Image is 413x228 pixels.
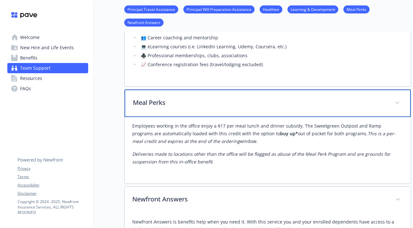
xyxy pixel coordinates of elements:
a: Principal Travel Assistance [124,6,178,12]
span: Team Support [20,63,50,73]
a: Resources [7,73,88,83]
span: FAQs [20,83,31,94]
li: 💻 eLearning courses (i.e. LinkedIn Learning, Udemy, Coursera, etc.) [139,43,403,51]
span: New Hire and Life Events [20,43,74,53]
a: Newfront Answers [124,19,164,25]
p: Meal Perks [133,98,387,107]
li: 👥 Career coaching and mentorship [139,34,403,42]
a: Team Support [7,63,88,73]
div: Meal Perks [125,117,411,184]
a: Principal Will Preparation Assistance [183,6,255,12]
p: Employees working in the office enjoy a $17 per meal lunch and dinner subsidy. The Sweetgreen Out... [132,122,403,145]
em: This is a per-meal credit and expires at the end of the ordering [132,130,395,144]
a: Accessibility [18,182,88,188]
a: FAQs [7,83,88,94]
div: Newfront Answers [125,187,411,213]
a: Healthee [260,6,282,12]
div: Meal Perks [125,90,411,117]
a: Terms [18,174,88,180]
span: Welcome [20,32,40,43]
a: New Hire and Life Events [7,43,88,53]
a: Welcome [7,32,88,43]
a: Learning & Development [287,6,338,12]
strong: buy up* [280,130,298,137]
span: Benefits [20,53,37,63]
li: 📈 Conference registration fees (travel/lodging excluded) [139,61,403,68]
em: Deliveries made to locations other than the office will be flagged as abuse of the Meal Perk Prog... [132,151,390,165]
p: Copyright © 2024 - 2025 , Newfront Insurance Services, ALL RIGHTS RESERVED [18,199,88,215]
p: Newfront Answers [132,194,388,204]
a: Privacy [18,166,88,171]
a: Meal Perks [343,6,370,12]
li: ♣️ Professional memberships, clubs, associations [139,52,403,59]
a: Disclaimer [18,191,88,196]
span: Resources [20,73,42,83]
a: Benefits [7,53,88,63]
